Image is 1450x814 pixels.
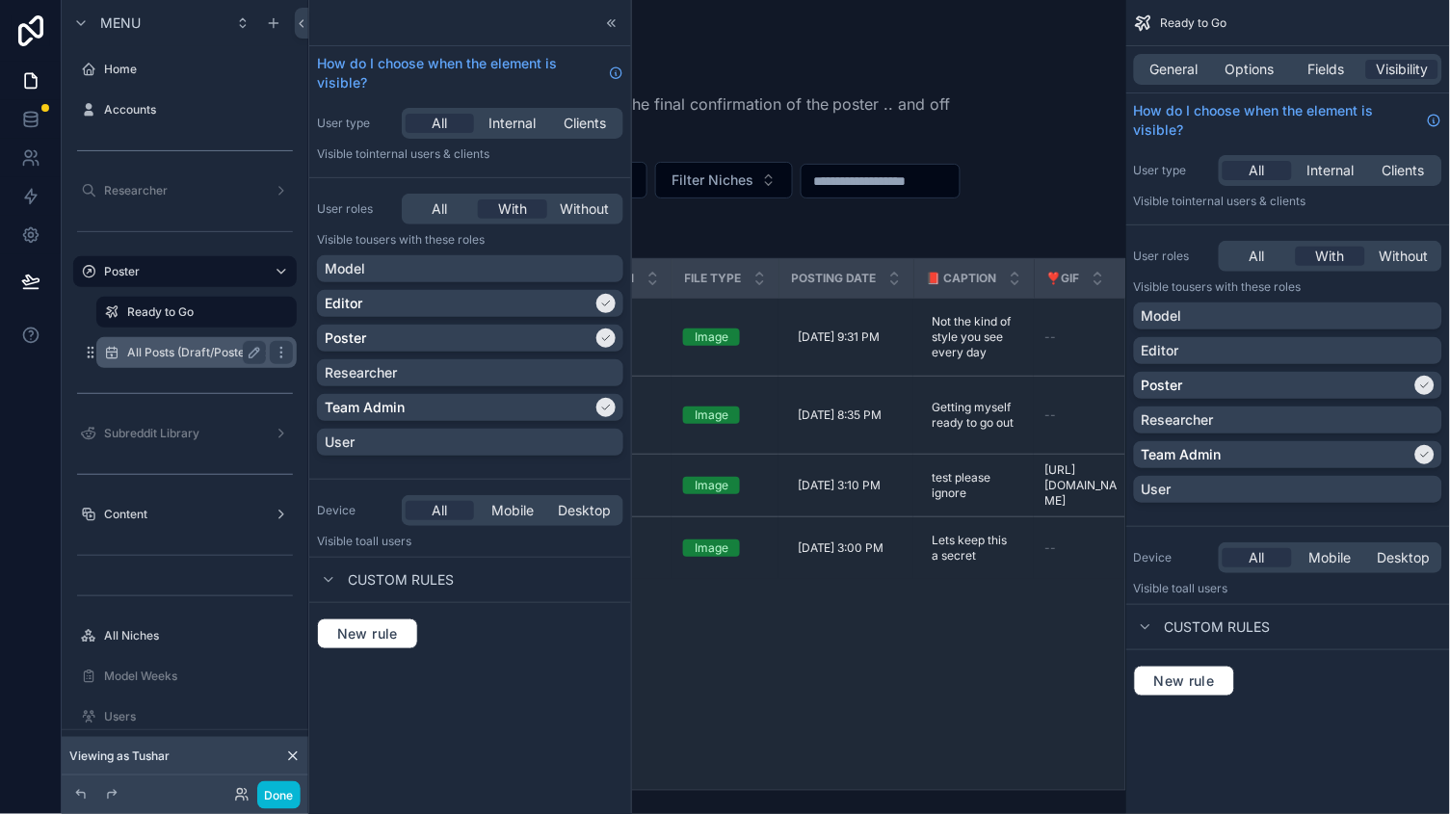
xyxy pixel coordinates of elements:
label: Accounts [104,102,293,118]
span: Menu [100,13,141,33]
label: All Posts (Draft/Posted/Scheduled) [127,345,317,360]
span: Custom rules [1165,617,1271,637]
a: Accounts [73,94,297,125]
a: How do I choose when the element is visible? [317,54,623,92]
span: New rule [1147,672,1223,690]
p: Model [325,259,365,278]
span: Without [561,199,610,219]
label: User type [1134,163,1211,178]
label: User roles [317,201,394,217]
p: Model [1142,306,1182,326]
button: New rule [1134,666,1235,696]
span: How do I choose when the element is visible? [317,54,601,92]
span: Desktop [1378,548,1431,567]
a: Home [73,54,297,85]
p: Poster [325,328,366,348]
span: Fields [1308,60,1345,79]
button: New rule [317,618,418,649]
span: Mobile [1309,548,1352,567]
label: Home [104,62,293,77]
span: all users [366,534,411,548]
span: General [1150,60,1199,79]
span: All [433,114,448,133]
a: All Posts (Draft/Posted/Scheduled) [96,337,297,368]
span: Internal users & clients [366,146,489,161]
label: Ready to Go [127,304,285,320]
span: How do I choose when the element is visible? [1134,101,1419,140]
span: All [1250,548,1265,567]
label: Poster [104,264,258,279]
p: Visible to [317,534,623,549]
label: Content [104,507,266,522]
p: Visible to [1134,279,1442,295]
span: 📕 CAPTION [927,271,997,286]
p: Team Admin [325,398,405,417]
p: Visible to [1134,194,1442,209]
span: Custom rules [348,570,454,590]
span: All [433,199,448,219]
span: All [1250,247,1265,266]
a: Users [73,701,297,732]
label: Model Weeks [104,669,293,684]
span: Ready to Go [1161,15,1227,31]
p: Editor [1142,341,1179,360]
span: New rule [330,625,406,643]
p: Editor [325,294,362,313]
button: Done [257,781,301,809]
p: User [1142,480,1172,499]
a: Researcher [73,175,297,206]
span: Viewing as Tushar [69,748,170,764]
span: Internal users & clients [1183,194,1306,208]
label: All Niches [104,628,293,643]
span: With [498,199,527,219]
span: Clients [1383,161,1425,180]
span: Users with these roles [366,232,485,247]
span: All [433,501,448,520]
span: Without [1380,247,1429,266]
label: Device [317,503,394,518]
label: Researcher [104,183,266,198]
a: Ready to Go [96,297,297,328]
p: User [325,433,355,452]
span: Visibility [1377,60,1429,79]
label: Subreddit Library [104,426,266,441]
span: All [1250,161,1265,180]
p: Researcher [325,363,397,382]
a: How do I choose when the element is visible? [1134,101,1442,140]
span: Posting date [792,271,877,286]
span: Mobile [491,501,534,520]
a: All Niches [73,620,297,651]
span: ❣️GIF [1047,271,1080,286]
a: Poster [73,256,297,287]
a: Subreddit Library [73,418,297,449]
span: File Type [685,271,742,286]
span: Clients [564,114,606,133]
a: Content [73,499,297,530]
p: Poster [1142,376,1183,395]
span: all users [1183,581,1228,595]
label: Device [1134,550,1211,565]
p: Researcher [1142,410,1214,430]
span: Internal [488,114,536,133]
span: With [1316,247,1345,266]
a: Model Weeks [73,661,297,692]
span: Desktop [559,501,612,520]
p: Visible to [317,232,623,248]
label: Users [104,709,293,724]
p: Team Admin [1142,445,1222,464]
span: Internal [1307,161,1355,180]
p: Visible to [317,146,623,162]
p: Visible to [1134,581,1442,596]
span: Options [1226,60,1275,79]
label: User type [317,116,394,131]
label: User roles [1134,249,1211,264]
span: Users with these roles [1183,279,1302,294]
